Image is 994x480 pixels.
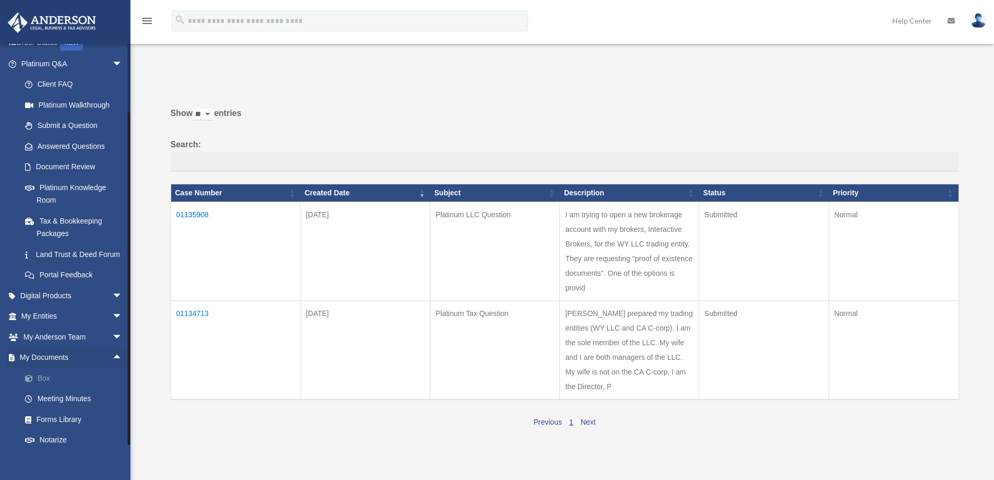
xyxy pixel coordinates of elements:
[829,300,959,400] td: Normal
[7,285,138,306] a: Digital Productsarrow_drop_down
[430,184,560,202] th: Subject: activate to sort column ascending
[174,14,186,26] i: search
[829,202,959,300] td: Normal
[15,430,138,451] a: Notarize
[301,202,430,300] td: [DATE]
[699,184,829,202] th: Status: activate to sort column ascending
[699,300,829,400] td: Submitted
[112,53,133,75] span: arrow_drop_down
[699,202,829,300] td: Submitted
[171,106,959,131] label: Show entries
[7,326,138,347] a: My Anderson Teamarrow_drop_down
[15,368,138,389] a: Box
[829,184,959,202] th: Priority: activate to sort column ascending
[7,306,138,327] a: My Entitiesarrow_drop_down
[560,300,699,400] td: [PERSON_NAME] prepared my trading entities (WY LLC and CA C-corp). I am the sole member of the LL...
[171,152,959,172] input: Search:
[15,95,133,115] a: Platinum Walkthrough
[141,15,153,27] i: menu
[15,157,133,178] a: Document Review
[15,210,133,244] a: Tax & Bookkeeping Packages
[193,109,214,121] select: Showentries
[5,13,99,33] img: Anderson Advisors Platinum Portal
[15,177,133,210] a: Platinum Knowledge Room
[112,326,133,348] span: arrow_drop_down
[7,53,133,74] a: Platinum Q&Aarrow_drop_down
[560,202,699,300] td: I am trying to open a new brokerage account with my brokers, Interactive Brokers, for the WY LLC ...
[112,285,133,307] span: arrow_drop_down
[15,244,133,265] a: Land Trust & Deed Forum
[15,389,138,409] a: Meeting Minutes
[171,300,301,400] td: 01134713
[15,74,133,95] a: Client FAQ
[15,115,133,136] a: Submit a Question
[569,418,573,426] a: 1
[430,202,560,300] td: Platinum LLC Question
[141,18,153,27] a: menu
[15,136,128,157] a: Answered Questions
[301,184,430,202] th: Created Date: activate to sort column ascending
[971,13,986,28] img: User Pic
[15,265,133,286] a: Portal Feedback
[7,347,138,368] a: My Documentsarrow_drop_up
[171,137,959,172] label: Search:
[430,300,560,400] td: Platinum Tax Question
[581,418,596,426] a: Next
[171,202,301,300] td: 01135908
[15,409,138,430] a: Forms Library
[533,418,561,426] a: Previous
[112,306,133,327] span: arrow_drop_down
[171,184,301,202] th: Case Number: activate to sort column ascending
[112,347,133,369] span: arrow_drop_up
[560,184,699,202] th: Description: activate to sort column ascending
[301,300,430,400] td: [DATE]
